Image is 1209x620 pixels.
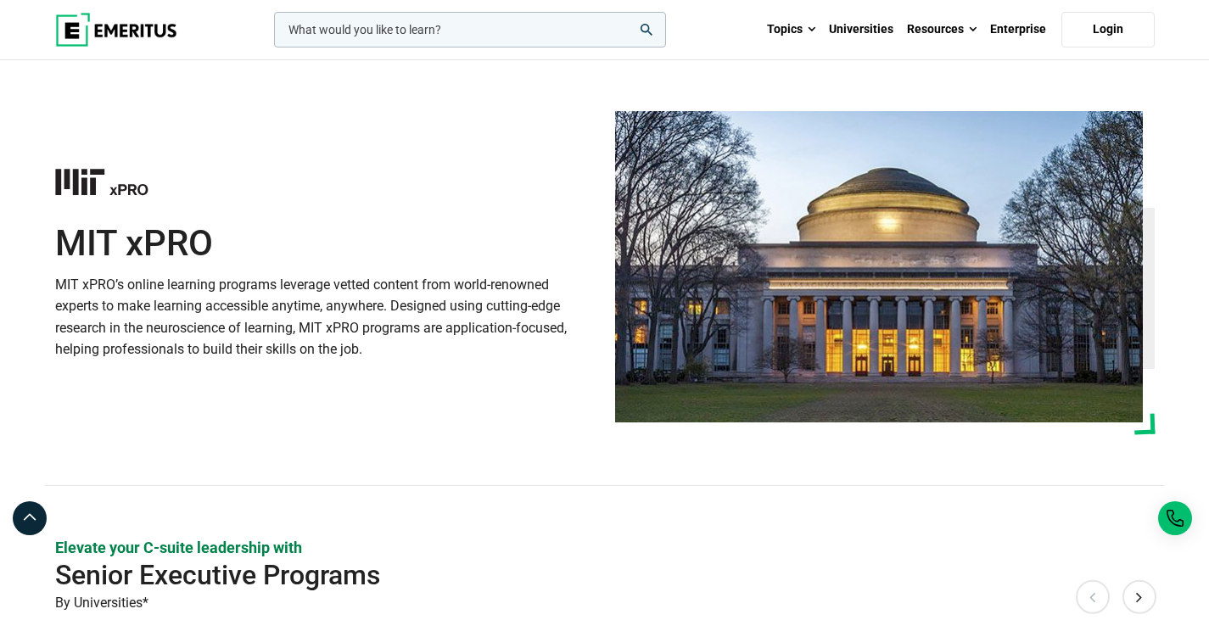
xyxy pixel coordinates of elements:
button: Next [1122,580,1156,614]
button: Previous [1076,580,1110,614]
img: MIT xPRO [615,111,1143,422]
h2: Senior Executive Programs [55,558,1044,592]
a: Login [1061,12,1155,47]
input: woocommerce-product-search-field-0 [274,12,666,47]
h1: MIT xPRO [55,222,595,265]
img: MIT xPRO [55,163,148,201]
p: MIT xPRO’s online learning programs leverage vetted content from world-renowned experts to make l... [55,274,595,360]
p: By Universities* [55,592,1155,614]
p: Elevate your C-suite leadership with [55,537,1155,558]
